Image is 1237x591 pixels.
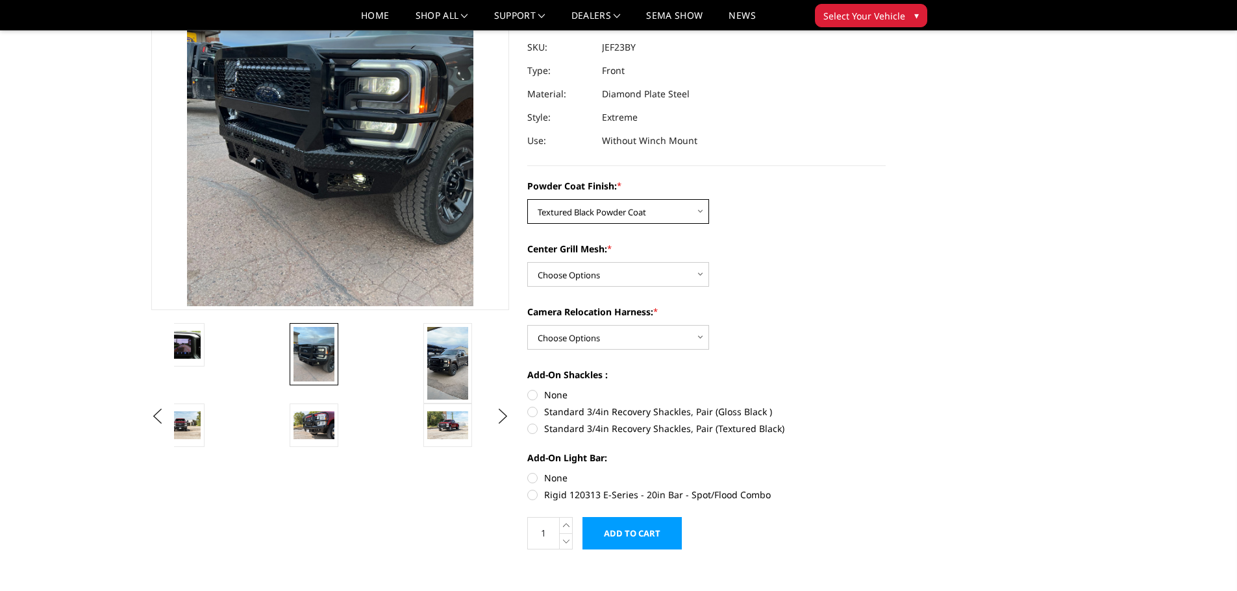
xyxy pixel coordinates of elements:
label: Standard 3/4in Recovery Shackles, Pair (Textured Black) [527,422,886,435]
span: ▾ [914,8,919,22]
label: Rigid 120313 E-Series - 20in Bar - Spot/Flood Combo [527,488,886,501]
a: SEMA Show [646,11,703,30]
dt: Material: [527,82,592,106]
img: 2023-2025 Ford F250-350 - FT Series - Extreme Front Bumper [294,327,334,381]
a: News [729,11,755,30]
img: 2023-2025 Ford F250-350 - FT Series - Extreme Front Bumper [294,411,334,439]
dd: JEF23BY [602,36,636,59]
dd: Without Winch Mount [602,129,697,152]
img: 2023-2025 Ford F250-350 - FT Series - Extreme Front Bumper [427,327,468,400]
label: Add-On Light Bar: [527,451,886,464]
a: Support [494,11,545,30]
label: Powder Coat Finish: [527,179,886,193]
label: Add-On Shackles : [527,368,886,381]
label: Standard 3/4in Recovery Shackles, Pair (Gloss Black ) [527,405,886,418]
a: shop all [416,11,468,30]
span: Select Your Vehicle [823,9,905,23]
dt: Style: [527,106,592,129]
button: Select Your Vehicle [815,4,927,27]
label: None [527,388,886,402]
a: Home [361,11,389,30]
img: 2023-2025 Ford F250-350 - FT Series - Extreme Front Bumper [427,411,468,439]
dt: Type: [527,59,592,82]
dt: SKU: [527,36,592,59]
dd: Diamond Plate Steel [602,82,690,106]
a: Dealers [571,11,621,30]
dd: Front [602,59,625,82]
dd: Extreme [602,106,638,129]
input: Add to Cart [582,517,682,549]
button: Previous [148,407,168,426]
label: Camera Relocation Harness: [527,305,886,319]
button: Next [493,407,512,426]
img: Clear View Camera: Relocate your front camera and keep the functionality completely. [160,331,201,358]
dt: Use: [527,129,592,152]
label: None [527,471,886,485]
label: Center Grill Mesh: [527,242,886,256]
iframe: Chat Widget [1172,529,1237,591]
